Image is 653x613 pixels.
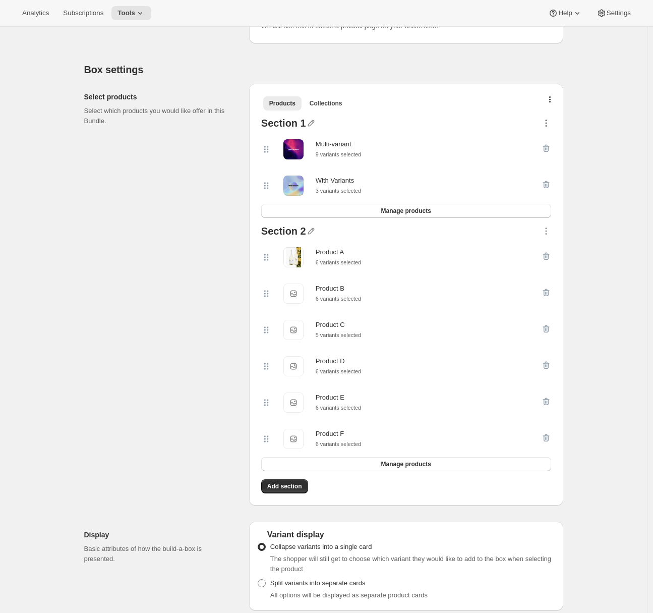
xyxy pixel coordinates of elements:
button: Manage products [261,457,551,471]
h2: Select products [84,92,233,102]
span: Help [558,9,572,17]
p: Basic attributes of how the build-a-box is presented. [84,544,233,564]
div: Variant display [257,530,555,540]
div: Product D [316,356,361,366]
span: Manage products [381,207,431,215]
span: Analytics [22,9,49,17]
div: Product C [316,320,361,330]
div: Product A [316,247,361,257]
button: Analytics [16,6,55,20]
div: With Variants [316,176,361,186]
small: 3 variants selected [316,188,361,194]
small: 6 variants selected [316,368,361,374]
span: Subscriptions [63,9,103,17]
button: Settings [590,6,637,20]
span: Manage products [381,460,431,468]
div: Section 2 [261,226,306,239]
button: Subscriptions [57,6,109,20]
small: 9 variants selected [316,151,361,157]
span: Split variants into separate cards [270,579,366,587]
div: Product B [316,284,361,294]
div: Product E [316,393,361,403]
span: Tools [117,9,135,17]
span: Settings [607,9,631,17]
img: With Variants [283,176,304,196]
button: Help [542,6,588,20]
div: Section 1 [261,118,306,131]
span: All options will be displayed as separate product cards [270,591,428,599]
span: Products [269,99,295,107]
div: Product F [316,429,361,439]
span: Add section [267,482,302,490]
small: 6 variants selected [316,405,361,411]
small: 5 variants selected [316,332,361,338]
small: 6 variants selected [316,441,361,447]
div: Multi-variant [316,139,361,149]
span: The shopper will still get to choose which variant they would like to add to the box when selecti... [270,555,551,573]
span: Collections [310,99,342,107]
span: Collapse variants into a single card [270,543,372,550]
small: 6 variants selected [316,259,361,265]
button: Tools [111,6,151,20]
button: Add section [261,479,308,493]
img: Multi-variant [283,139,304,159]
h2: Display [84,530,233,540]
h2: Box settings [84,64,563,76]
button: Manage products [261,204,551,218]
p: Select which products you would like offer in this Bundle. [84,106,233,126]
small: 6 variants selected [316,296,361,302]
